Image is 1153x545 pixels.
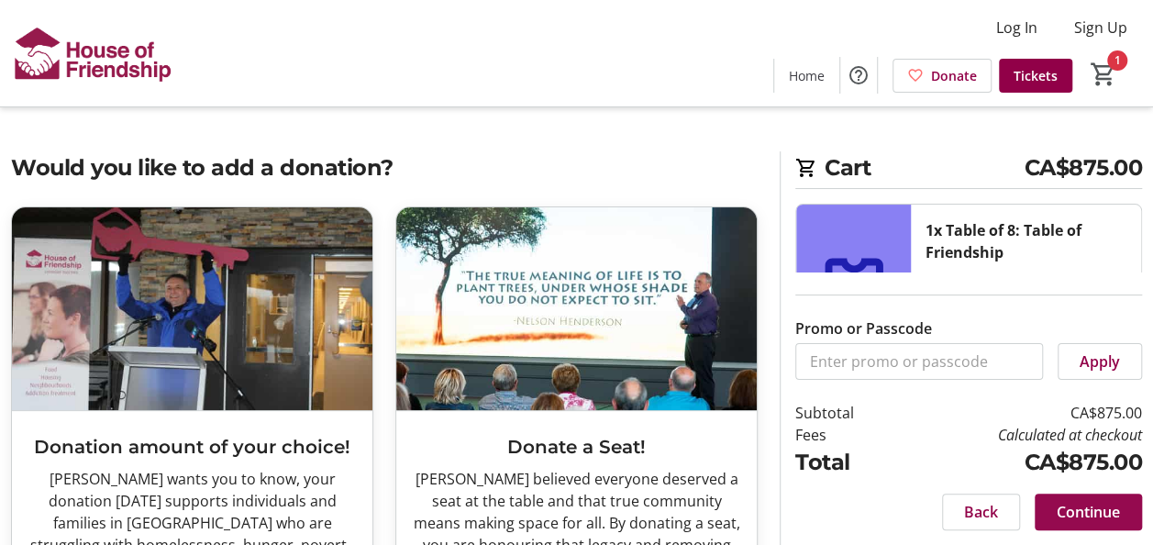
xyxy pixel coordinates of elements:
[795,151,1142,189] h2: Cart
[396,207,757,410] img: Donate a Seat!
[1058,343,1142,380] button: Apply
[789,66,825,85] span: Home
[411,433,742,461] h3: Donate a Seat!
[11,151,758,184] h2: Would you like to add a donation?
[895,446,1142,479] td: CA$875.00
[795,446,895,479] td: Total
[1035,494,1142,530] button: Continue
[795,317,932,339] label: Promo or Passcode
[12,207,372,410] img: Donation amount of your choice!
[1087,58,1120,91] button: Cart
[892,59,992,93] a: Donate
[795,424,895,446] td: Fees
[895,402,1142,424] td: CA$875.00
[999,59,1072,93] a: Tickets
[981,13,1052,42] button: Log In
[774,59,839,93] a: Home
[27,433,358,461] h3: Donation amount of your choice!
[895,424,1142,446] td: Calculated at checkout
[1057,501,1120,523] span: Continue
[795,343,1043,380] input: Enter promo or passcode
[996,17,1037,39] span: Log In
[1074,17,1127,39] span: Sign Up
[795,402,895,424] td: Subtotal
[1025,151,1143,184] span: CA$875.00
[1059,13,1142,42] button: Sign Up
[931,66,977,85] span: Donate
[926,267,979,289] div: $875.00
[1014,66,1058,85] span: Tickets
[942,494,1020,530] button: Back
[964,501,998,523] span: Back
[11,7,174,99] img: House of Friendship's Logo
[840,57,877,94] button: Help
[1080,350,1120,373] span: Apply
[926,219,1126,263] div: 1x Table of 8: Table of Friendship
